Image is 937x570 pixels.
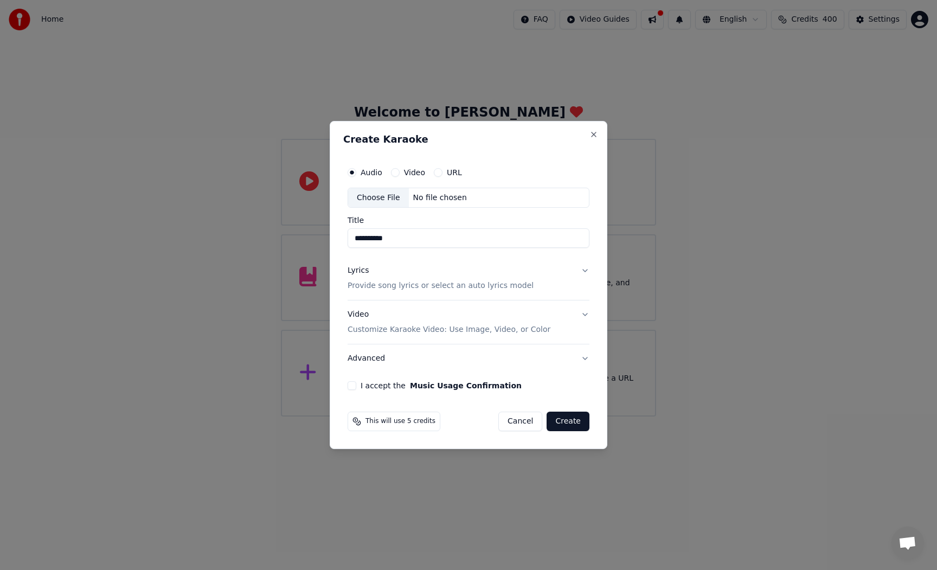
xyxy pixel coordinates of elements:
button: I accept the [410,382,522,389]
p: Customize Karaoke Video: Use Image, Video, or Color [348,324,550,335]
div: Video [348,310,550,336]
label: Audio [361,169,382,176]
div: Choose File [348,188,409,208]
button: Advanced [348,344,589,373]
button: LyricsProvide song lyrics or select an auto lyrics model [348,257,589,300]
h2: Create Karaoke [343,135,594,144]
label: I accept the [361,382,522,389]
button: Create [547,412,589,431]
label: Video [404,169,425,176]
label: Title [348,217,589,225]
span: This will use 5 credits [365,417,435,426]
div: Lyrics [348,266,369,277]
button: Cancel [498,412,542,431]
button: VideoCustomize Karaoke Video: Use Image, Video, or Color [348,301,589,344]
div: No file chosen [409,193,471,203]
label: URL [447,169,462,176]
p: Provide song lyrics or select an auto lyrics model [348,281,534,292]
